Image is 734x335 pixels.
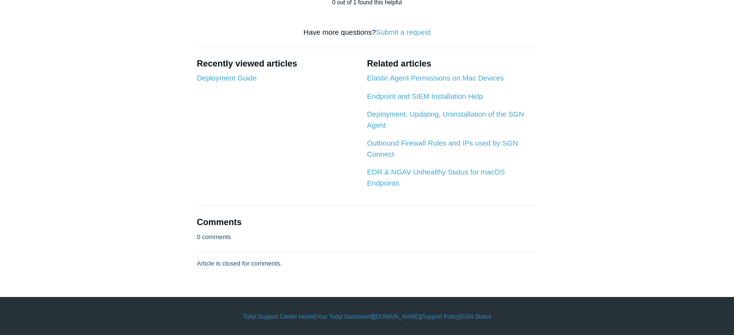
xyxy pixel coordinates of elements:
div: Have more questions? [197,27,538,38]
h2: Related articles [367,57,537,70]
a: Elastic Agent Permissions on Mac Devices [367,74,503,82]
a: Support Policy [422,312,459,321]
p: Article is closed for comments. [197,258,282,268]
a: Submit a request [376,28,430,36]
h2: Recently viewed articles [197,57,358,70]
a: [DOMAIN_NAME] [374,312,420,321]
a: Your Todyl Dashboard [316,312,372,321]
a: Todyl Support Center Home [243,312,314,321]
a: SGN Status [461,312,491,321]
h2: Comments [197,215,538,228]
a: EDR & NGAV Unhealthy Status for macOS Endpoints [367,168,505,187]
p: 0 comments [197,232,231,241]
a: Outbound Firewall Rules and IPs used by SGN Connect [367,139,518,158]
a: Deployment Guide [197,74,257,82]
a: Deployment, Updating, Uninstallation of the SGN Agent [367,110,524,129]
div: | | | | [87,312,647,321]
a: Endpoint and SIEM Installation Help [367,92,483,100]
